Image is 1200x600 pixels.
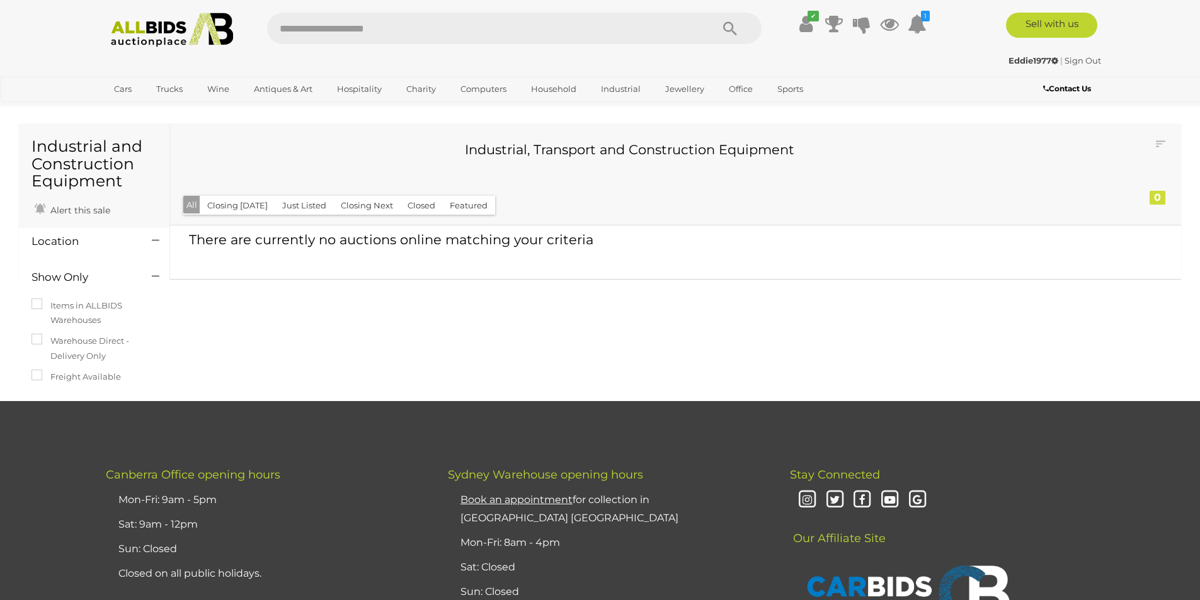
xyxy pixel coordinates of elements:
[183,196,200,214] button: All
[908,13,927,35] a: 1
[115,562,416,586] li: Closed on all public holidays.
[31,334,157,363] label: Warehouse Direct - Delivery Only
[31,138,157,190] h1: Industrial and Construction Equipment
[104,13,241,47] img: Allbids.com.au
[824,489,846,511] i: Twitter
[851,489,873,511] i: Facebook
[115,512,416,537] li: Sat: 9am - 12pm
[1060,55,1063,65] span: |
[448,468,643,482] span: Sydney Warehouse opening hours
[47,205,110,216] span: Alert this sale
[593,79,649,99] a: Industrial
[31,200,113,218] a: Alert this sale
[31,370,121,384] label: Freight Available
[460,494,678,524] a: Book an appointmentfor collection in [GEOGRAPHIC_DATA] [GEOGRAPHIC_DATA]
[452,79,515,99] a: Computers
[906,489,929,511] i: Google
[115,537,416,562] li: Sun: Closed
[31,271,133,283] h4: Show Only
[1006,13,1097,38] a: Sell with us
[106,99,212,120] a: [GEOGRAPHIC_DATA]
[1150,191,1165,205] div: 0
[790,512,886,545] span: Our Affiliate Site
[31,298,157,328] label: Items in ALLBIDS Warehouses
[115,488,416,512] li: Mon-Fri: 9am - 5pm
[879,489,901,511] i: Youtube
[457,555,758,580] li: Sat: Closed
[106,79,140,99] a: Cars
[769,79,811,99] a: Sports
[808,11,819,21] i: ✔
[192,142,1067,157] h3: Industrial, Transport and Construction Equipment
[442,196,495,215] button: Featured
[796,489,818,511] i: Instagram
[921,11,930,21] i: 1
[460,494,573,506] u: Book an appointment
[1009,55,1058,65] strong: Eddie1977
[797,13,816,35] a: ✔
[148,79,191,99] a: Trucks
[699,13,762,44] button: Search
[1043,82,1094,96] a: Contact Us
[275,196,334,215] button: Just Listed
[398,79,444,99] a: Charity
[1065,55,1101,65] a: Sign Out
[457,531,758,555] li: Mon-Fri: 8am - 4pm
[333,196,401,215] button: Closing Next
[523,79,585,99] a: Household
[657,79,712,99] a: Jewellery
[200,196,275,215] button: Closing [DATE]
[1009,55,1060,65] a: Eddie1977
[1043,84,1091,93] b: Contact Us
[246,79,321,99] a: Antiques & Art
[31,235,133,247] h4: Location
[199,79,237,99] a: Wine
[400,196,443,215] button: Closed
[790,468,880,482] span: Stay Connected
[189,232,593,247] span: There are currently no auctions online matching your criteria
[721,79,761,99] a: Office
[106,468,280,482] span: Canberra Office opening hours
[329,79,390,99] a: Hospitality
